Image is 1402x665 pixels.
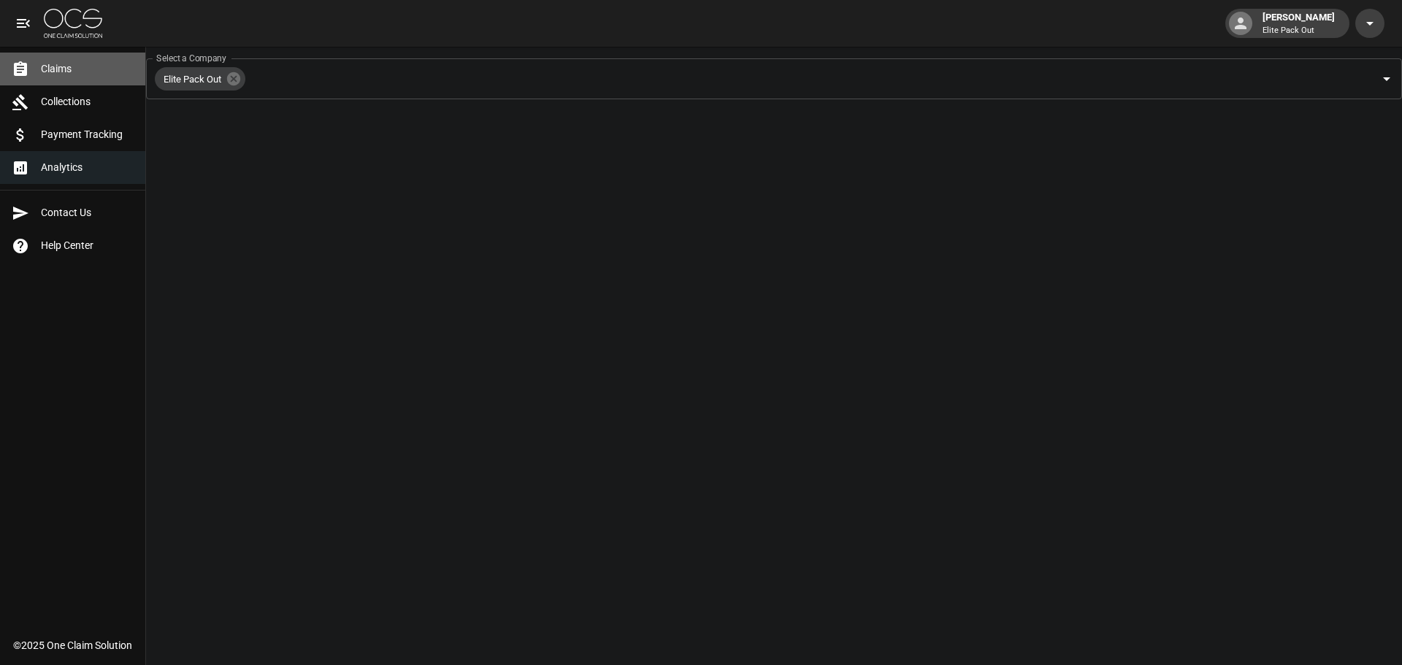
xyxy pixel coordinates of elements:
[41,94,134,109] span: Collections
[156,52,226,64] label: Select a Company
[155,71,230,88] span: Elite Pack Out
[41,238,134,253] span: Help Center
[41,160,134,175] span: Analytics
[1376,69,1397,89] button: Open
[41,127,134,142] span: Payment Tracking
[41,205,134,220] span: Contact Us
[13,638,132,653] div: © 2025 One Claim Solution
[146,99,1402,661] iframe: Embedded Dashboard
[1257,10,1341,36] div: [PERSON_NAME]
[44,9,102,38] img: ocs-logo-white-transparent.png
[41,61,134,77] span: Claims
[155,67,245,91] div: Elite Pack Out
[9,9,38,38] button: open drawer
[1263,25,1335,37] p: Elite Pack Out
